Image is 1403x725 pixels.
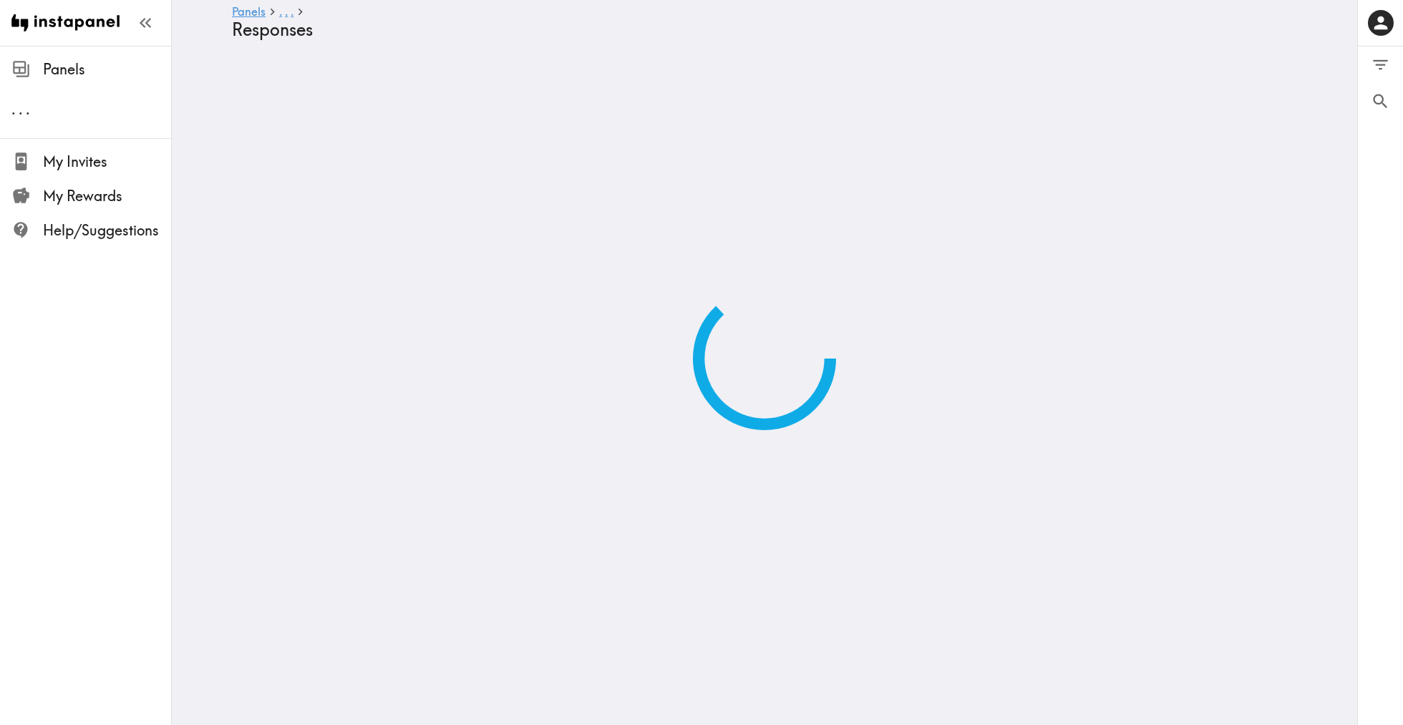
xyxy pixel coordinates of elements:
a: Panels [232,6,266,19]
span: My Rewards [43,186,171,206]
span: Help/Suggestions [43,220,171,240]
span: Panels [43,59,171,79]
span: . [11,100,16,118]
span: My Invites [43,152,171,172]
span: . [19,100,23,118]
span: . [26,100,30,118]
button: Search [1358,83,1403,120]
h4: Responses [232,19,1286,40]
span: Filter Responses [1371,55,1390,74]
a: ... [279,6,293,19]
span: . [291,4,293,19]
span: . [279,4,282,19]
span: Search [1371,92,1390,111]
button: Filter Responses [1358,47,1403,83]
span: . [285,4,288,19]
